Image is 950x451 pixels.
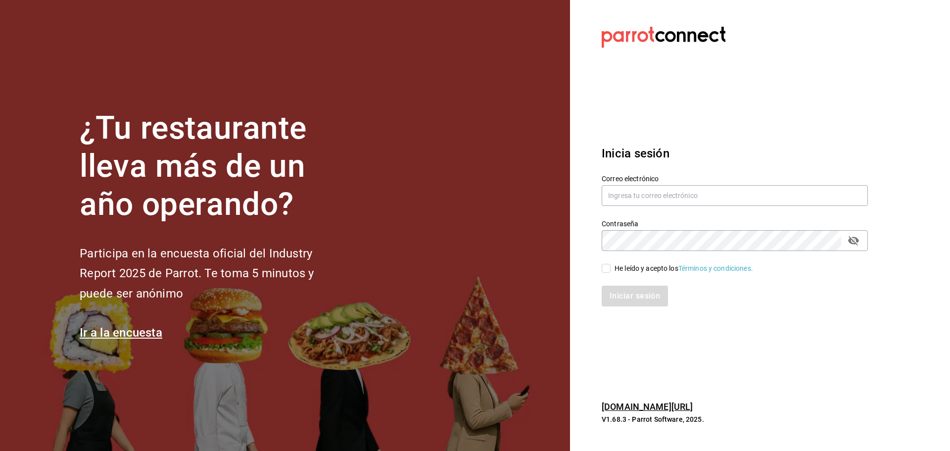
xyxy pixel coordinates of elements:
label: Correo electrónico [602,175,868,182]
a: Ir a la encuesta [80,326,162,340]
div: He leído y acepto los [615,263,753,274]
h1: ¿Tu restaurante lleva más de un año operando? [80,109,347,223]
h3: Inicia sesión [602,145,868,162]
input: Ingresa tu correo electrónico [602,185,868,206]
a: Términos y condiciones. [678,264,753,272]
label: Contraseña [602,220,868,227]
h2: Participa en la encuesta oficial del Industry Report 2025 de Parrot. Te toma 5 minutos y puede se... [80,244,347,304]
a: [DOMAIN_NAME][URL] [602,401,693,412]
button: passwordField [845,232,862,249]
p: V1.68.3 - Parrot Software, 2025. [602,414,868,424]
